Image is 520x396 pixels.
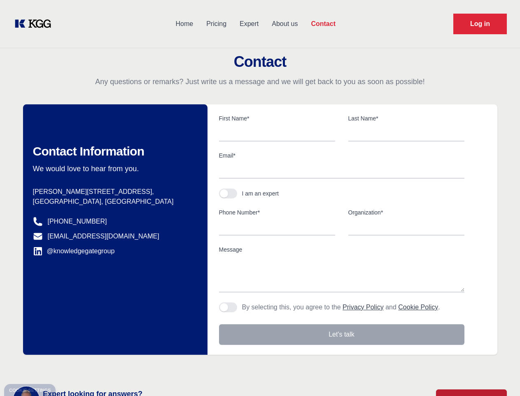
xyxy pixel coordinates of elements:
a: Request Demo [453,14,507,34]
h2: Contact Information [33,144,194,159]
p: [GEOGRAPHIC_DATA], [GEOGRAPHIC_DATA] [33,197,194,207]
a: Cookie Policy [398,304,438,311]
div: I am an expert [242,189,279,198]
label: Message [219,245,464,254]
label: First Name* [219,114,335,123]
a: KOL Knowledge Platform: Talk to Key External Experts (KEE) [13,17,58,31]
a: Contact [304,13,342,35]
label: Phone Number* [219,208,335,217]
a: Pricing [200,13,233,35]
div: Cookie settings [9,388,51,393]
a: Home [169,13,200,35]
iframe: Chat Widget [479,356,520,396]
h2: Contact [10,54,510,70]
a: About us [265,13,304,35]
p: [PERSON_NAME][STREET_ADDRESS], [33,187,194,197]
a: [EMAIL_ADDRESS][DOMAIN_NAME] [48,231,159,241]
a: Privacy Policy [343,304,384,311]
a: Expert [233,13,265,35]
button: Let's talk [219,324,464,345]
label: Email* [219,151,464,160]
p: We would love to hear from you. [33,164,194,174]
a: @knowledgegategroup [33,246,115,256]
p: By selecting this, you agree to the and . [242,302,440,312]
p: Any questions or remarks? Just write us a message and we will get back to you as soon as possible! [10,77,510,87]
label: Last Name* [348,114,464,123]
label: Organization* [348,208,464,217]
a: [PHONE_NUMBER] [48,217,107,226]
